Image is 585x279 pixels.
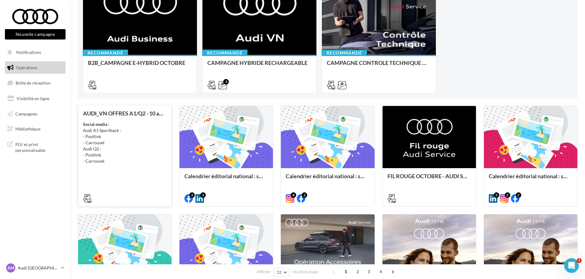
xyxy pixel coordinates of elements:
div: Recommandé [202,50,247,56]
div: CAMPAGNE HYBRIDE RECHARGEABLE [207,60,311,72]
span: résultats/page [293,269,318,275]
button: 12 [274,268,289,277]
div: Calendrier éditorial national : semaine du 29.09 au 05.10 [286,173,369,185]
div: 2 [516,192,521,198]
span: Opérations [16,65,37,70]
div: Calendrier éditorial national : semaine du 06.10 au 12.10 [184,173,268,185]
div: 2 [505,192,510,198]
span: Campagnes [15,111,37,116]
span: PLV et print personnalisable [15,140,63,153]
p: Audi [GEOGRAPHIC_DATA] [18,265,58,271]
a: AM Audi [GEOGRAPHIC_DATA] [5,262,66,274]
iframe: Intercom live chat [564,258,579,273]
div: FIL ROUGE OCTOBRE - AUDI SERVICE [387,173,471,185]
span: Notifications [16,50,41,55]
button: Notifications [4,46,64,59]
button: Nouvelle campagne [5,29,66,40]
strong: Social media : [83,122,109,127]
div: 3 [494,192,499,198]
span: Médiathèque [15,126,40,131]
a: Médiathèque [4,123,67,135]
div: 2 [302,192,307,198]
div: CAMPAGNE CONTROLE TECHNIQUE 25€ OCTOBRE [327,60,431,72]
span: 4 [376,267,386,277]
div: Audi A1 Sportback : - Postlink - Carrousel Audi Q2 : - Postlink - Carrousel [83,121,167,164]
a: Boîte de réception [4,76,67,89]
span: 12 [277,270,282,275]
div: 3 [223,79,229,85]
div: Calendrier éditorial national : semaine du 22.09 au 28.09 [489,173,572,185]
div: 2 [189,192,195,198]
div: B2B_CAMPAGNE E-HYBRID OCTOBRE [88,60,192,72]
a: Opérations [4,61,67,74]
span: 1 [341,267,351,277]
span: 2 [353,267,363,277]
div: AUDI_VN OFFRES A1/Q2 - 10 au 31 octobre [83,110,167,116]
span: 1 [577,258,582,263]
div: 8 [291,192,296,198]
a: PLV et print personnalisable [4,138,67,156]
div: 2 [200,192,206,198]
span: Afficher [257,269,270,275]
a: Visibilité en ligne [4,92,67,105]
span: 3 [364,267,374,277]
span: Boîte de réception [16,80,51,85]
span: Visibilité en ligne [17,96,49,101]
div: Recommandé [322,50,367,56]
span: AM [7,265,14,271]
div: Recommandé [83,50,128,56]
a: Campagnes [4,107,67,120]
